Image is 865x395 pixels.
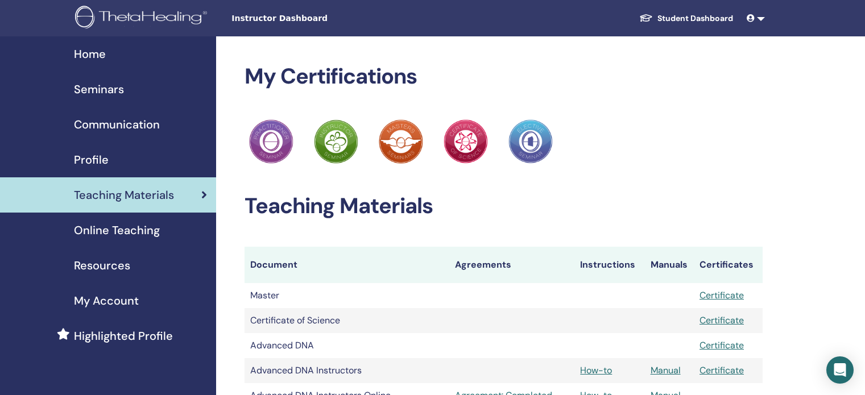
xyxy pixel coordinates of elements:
[245,308,449,333] td: Certificate of Science
[74,327,173,344] span: Highlighted Profile
[651,364,681,376] a: Manual
[508,119,553,164] img: Practitioner
[314,119,358,164] img: Practitioner
[74,81,124,98] span: Seminars
[245,193,763,219] h2: Teaching Materials
[630,8,742,29] a: Student Dashboard
[74,222,160,239] span: Online Teaching
[700,364,744,376] a: Certificate
[74,116,160,133] span: Communication
[700,314,744,326] a: Certificate
[574,247,644,283] th: Instructions
[700,289,744,301] a: Certificate
[245,64,763,90] h2: My Certifications
[74,186,174,203] span: Teaching Materials
[245,333,449,358] td: Advanced DNA
[826,356,854,384] div: Open Intercom Messenger
[74,45,106,63] span: Home
[74,257,130,274] span: Resources
[449,247,574,283] th: Agreements
[245,247,449,283] th: Document
[444,119,488,164] img: Practitioner
[700,339,744,351] a: Certificate
[694,247,763,283] th: Certificates
[245,358,449,383] td: Advanced DNA Instructors
[645,247,694,283] th: Manuals
[74,151,109,168] span: Profile
[249,119,293,164] img: Practitioner
[639,13,653,23] img: graduation-cap-white.svg
[74,292,139,309] span: My Account
[231,13,402,24] span: Instructor Dashboard
[580,364,612,376] a: How-to
[75,6,211,31] img: logo.png
[245,283,449,308] td: Master
[379,119,423,164] img: Practitioner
